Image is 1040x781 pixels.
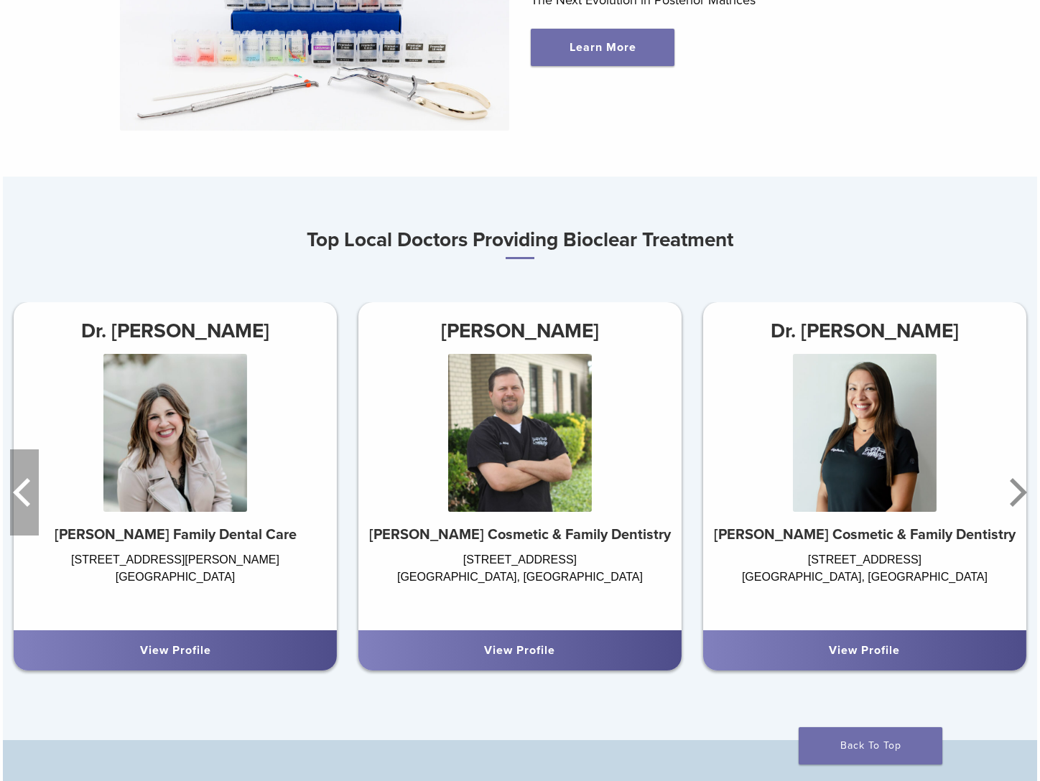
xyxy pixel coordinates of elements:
[829,643,900,658] a: View Profile
[103,354,247,512] img: Dr. Dakota Cooper
[1001,449,1030,536] button: Next
[14,551,337,616] div: [STREET_ADDRESS][PERSON_NAME] [GEOGRAPHIC_DATA]
[703,314,1026,348] h3: Dr. [PERSON_NAME]
[369,526,671,543] strong: [PERSON_NAME] Cosmetic & Family Dentistry
[55,526,297,543] strong: [PERSON_NAME] Family Dental Care
[448,354,592,512] img: Dr. Garrett Mulkey
[3,223,1037,259] h3: Top Local Doctors Providing Bioclear Treatment
[799,727,942,764] a: Back To Top
[714,526,1016,543] strong: [PERSON_NAME] Cosmetic & Family Dentistry
[793,354,937,512] img: Dr. Ashley Decker
[703,551,1026,616] div: [STREET_ADDRESS] [GEOGRAPHIC_DATA], [GEOGRAPHIC_DATA]
[10,449,39,536] button: Previous
[140,643,211,658] a: View Profile
[358,551,682,616] div: [STREET_ADDRESS] [GEOGRAPHIC_DATA], [GEOGRAPHIC_DATA]
[358,314,682,348] h3: [PERSON_NAME]
[14,314,337,348] h3: Dr. [PERSON_NAME]
[531,29,674,66] a: Learn More
[484,643,555,658] a: View Profile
